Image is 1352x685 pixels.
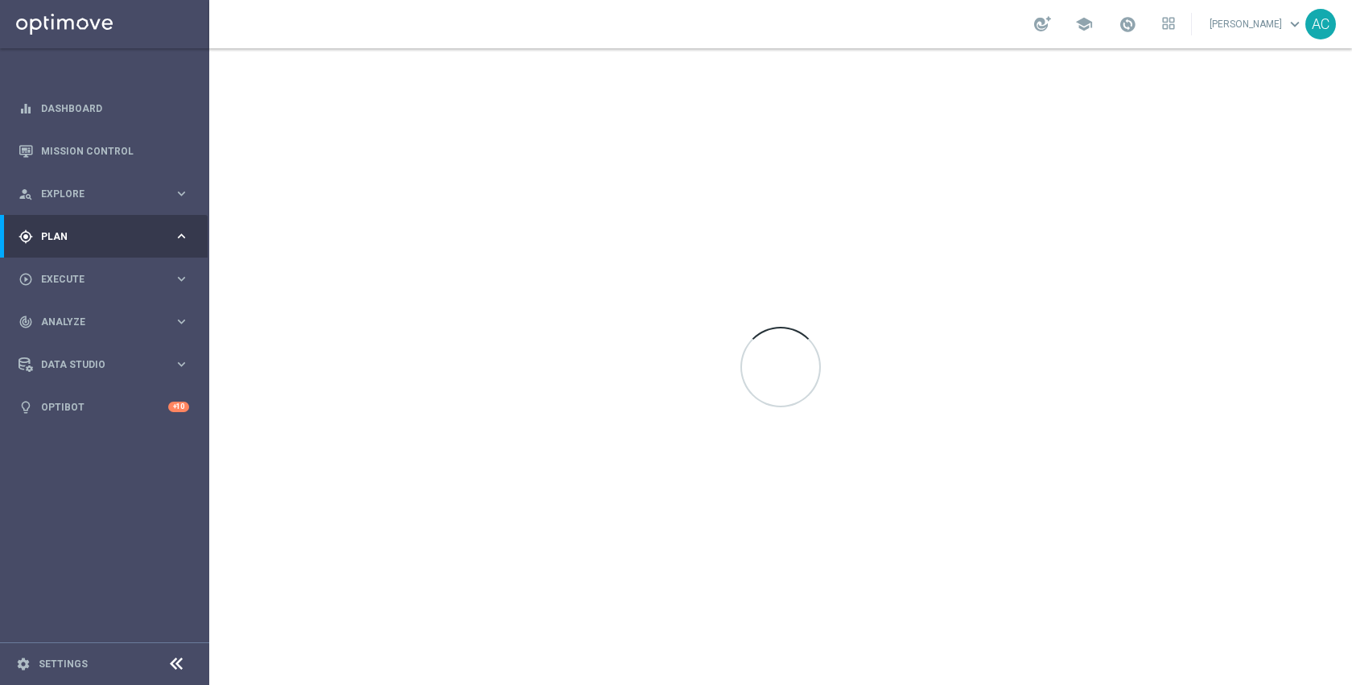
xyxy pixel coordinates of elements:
div: Analyze [19,315,174,329]
a: Optibot [41,386,168,428]
div: Data Studio [19,357,174,372]
i: person_search [19,187,33,201]
button: person_search Explore keyboard_arrow_right [18,188,190,200]
button: play_circle_outline Execute keyboard_arrow_right [18,273,190,286]
span: Plan [41,232,174,241]
button: equalizer Dashboard [18,102,190,115]
button: gps_fixed Plan keyboard_arrow_right [18,230,190,243]
span: school [1075,15,1093,33]
a: Settings [39,659,88,669]
div: Execute [19,272,174,287]
span: Data Studio [41,360,174,369]
i: keyboard_arrow_right [174,271,189,287]
button: lightbulb Optibot +10 [18,401,190,414]
button: Data Studio keyboard_arrow_right [18,358,190,371]
i: keyboard_arrow_right [174,229,189,244]
div: Optibot [19,386,189,428]
div: Plan [19,229,174,244]
i: gps_fixed [19,229,33,244]
i: keyboard_arrow_right [174,314,189,329]
i: lightbulb [19,400,33,415]
div: AC [1305,9,1336,39]
button: Mission Control [18,145,190,158]
span: Analyze [41,317,174,327]
i: track_changes [19,315,33,329]
a: Dashboard [41,87,189,130]
div: Mission Control [19,130,189,172]
a: [PERSON_NAME]keyboard_arrow_down [1208,12,1305,36]
span: Explore [41,189,174,199]
i: keyboard_arrow_right [174,357,189,372]
span: Execute [41,274,174,284]
i: settings [16,657,31,671]
i: equalizer [19,101,33,116]
i: play_circle_outline [19,272,33,287]
span: keyboard_arrow_down [1286,15,1304,33]
i: keyboard_arrow_right [174,186,189,201]
div: Dashboard [19,87,189,130]
div: Explore [19,187,174,201]
button: track_changes Analyze keyboard_arrow_right [18,316,190,328]
div: +10 [168,402,189,412]
a: Mission Control [41,130,189,172]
